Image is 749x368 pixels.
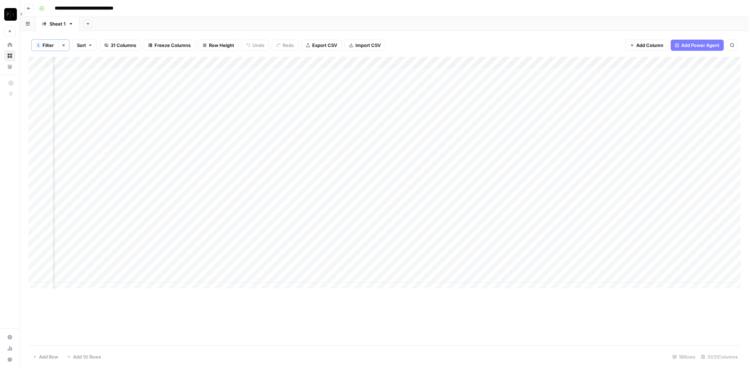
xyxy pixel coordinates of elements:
[283,42,294,49] span: Redo
[42,42,54,49] span: Filter
[77,42,86,49] span: Sort
[144,40,195,51] button: Freeze Columns
[4,332,15,343] a: Settings
[242,40,269,51] button: Undo
[4,61,15,72] a: Your Data
[37,42,39,48] span: 1
[681,42,720,49] span: Add Power Agent
[63,351,105,362] button: Add 10 Rows
[111,42,136,49] span: 31 Columns
[50,20,66,27] div: Sheet 1
[625,40,668,51] button: Add Column
[36,17,79,31] a: Sheet 1
[73,353,101,360] span: Add 10 Rows
[28,351,63,362] button: Add Row
[155,42,191,49] span: Freeze Columns
[209,42,234,49] span: Row Height
[636,42,663,49] span: Add Column
[252,42,264,49] span: Undo
[100,40,141,51] button: 31 Columns
[198,40,239,51] button: Row Height
[32,40,58,51] button: 1Filter
[670,351,698,362] div: 18 Rows
[4,39,15,50] a: Home
[671,40,724,51] button: Add Power Agent
[4,50,15,61] a: Browse
[355,42,381,49] span: Import CSV
[4,354,15,365] button: Help + Support
[72,40,97,51] button: Sort
[698,351,741,362] div: 31/31 Columns
[4,6,15,23] button: Workspace: Paragon (Prod)
[272,40,298,51] button: Redo
[301,40,342,51] button: Export CSV
[4,343,15,354] a: Usage
[36,42,40,48] div: 1
[344,40,385,51] button: Import CSV
[312,42,337,49] span: Export CSV
[39,353,58,360] span: Add Row
[4,8,17,21] img: Paragon (Prod) Logo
